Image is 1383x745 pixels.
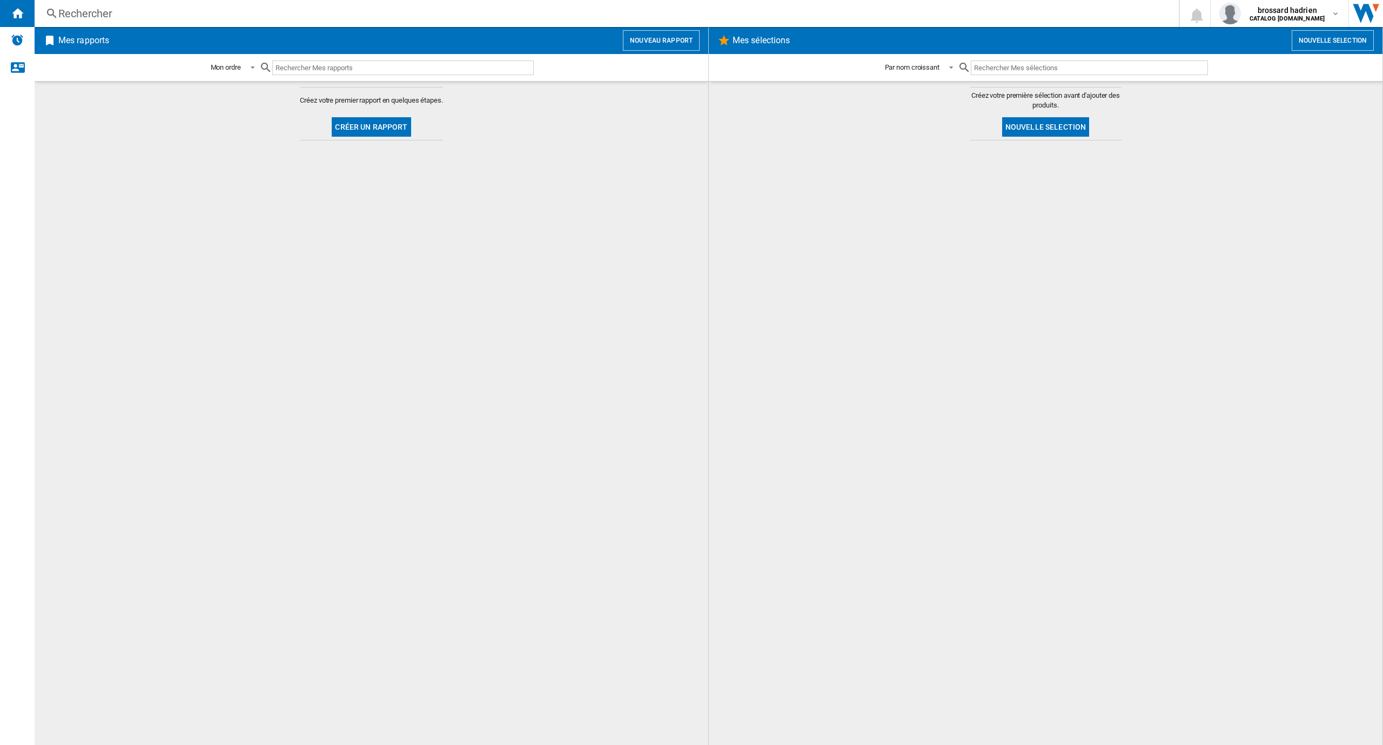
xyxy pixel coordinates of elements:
span: Créez votre premier rapport en quelques étapes. [300,96,442,105]
b: CATALOG [DOMAIN_NAME] [1250,15,1325,22]
input: Rechercher Mes rapports [272,61,534,75]
button: Nouvelle selection [1292,30,1374,51]
span: brossard hadrien [1250,5,1325,16]
h2: Mes rapports [56,30,111,51]
div: Par nom croissant [885,63,939,71]
div: Rechercher [58,6,1151,21]
img: alerts-logo.svg [11,33,24,46]
button: Créer un rapport [332,117,411,137]
input: Rechercher Mes sélections [971,61,1208,75]
button: Nouveau rapport [623,30,700,51]
span: Créez votre première sélection avant d'ajouter des produits. [970,91,1122,110]
img: profile.jpg [1219,3,1241,24]
h2: Mes sélections [730,30,792,51]
div: Mon ordre [211,63,241,71]
button: Nouvelle selection [1002,117,1090,137]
